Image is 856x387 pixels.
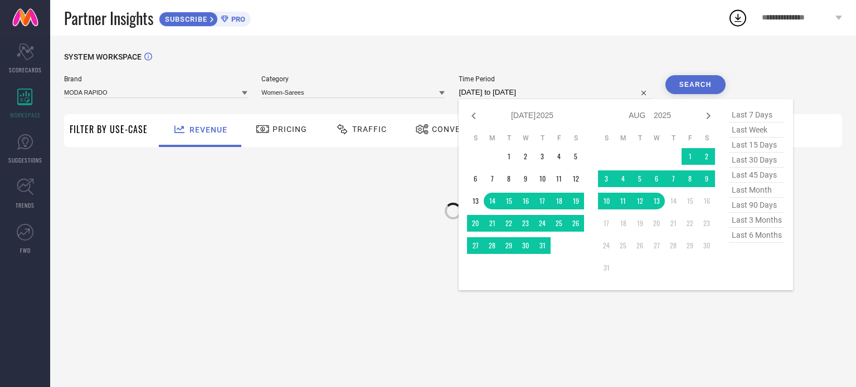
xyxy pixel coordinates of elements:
td: Sat Aug 30 2025 [698,237,715,254]
td: Mon Jul 28 2025 [484,237,500,254]
span: Conversion [432,125,486,134]
span: last 45 days [729,168,785,183]
td: Thu Jul 10 2025 [534,170,551,187]
button: Search [665,75,726,94]
td: Fri Jul 11 2025 [551,170,567,187]
th: Thursday [534,134,551,143]
td: Thu Jul 03 2025 [534,148,551,165]
span: Filter By Use-Case [70,123,148,136]
td: Sun Aug 10 2025 [598,193,615,209]
th: Wednesday [648,134,665,143]
td: Thu Aug 07 2025 [665,170,682,187]
td: Sun Jul 27 2025 [467,237,484,254]
td: Fri Jul 04 2025 [551,148,567,165]
td: Thu Aug 28 2025 [665,237,682,254]
span: last 90 days [729,198,785,213]
td: Sun Aug 17 2025 [598,215,615,232]
td: Thu Jul 24 2025 [534,215,551,232]
span: Partner Insights [64,7,153,30]
td: Sun Jul 13 2025 [467,193,484,209]
span: SUGGESTIONS [8,156,42,164]
span: last month [729,183,785,198]
td: Sun Aug 03 2025 [598,170,615,187]
th: Friday [682,134,698,143]
span: Category [261,75,445,83]
div: Next month [702,109,715,123]
span: SCORECARDS [9,66,42,74]
td: Mon Jul 07 2025 [484,170,500,187]
span: Pricing [273,125,307,134]
td: Tue Aug 12 2025 [631,193,648,209]
td: Wed Jul 30 2025 [517,237,534,254]
td: Tue Aug 19 2025 [631,215,648,232]
th: Friday [551,134,567,143]
td: Tue Jul 29 2025 [500,237,517,254]
td: Tue Jul 22 2025 [500,215,517,232]
td: Tue Aug 05 2025 [631,170,648,187]
span: FWD [20,246,31,254]
span: SYSTEM WORKSPACE [64,52,142,61]
td: Sat Jul 05 2025 [567,148,584,165]
span: TRENDS [16,201,35,209]
th: Sunday [467,134,484,143]
td: Mon Aug 25 2025 [615,237,631,254]
td: Tue Jul 08 2025 [500,170,517,187]
td: Wed Jul 23 2025 [517,215,534,232]
th: Wednesday [517,134,534,143]
td: Sat Aug 23 2025 [698,215,715,232]
td: Sat Aug 09 2025 [698,170,715,187]
span: SUBSCRIBE [159,15,210,23]
th: Tuesday [631,134,648,143]
td: Mon Jul 14 2025 [484,193,500,209]
td: Fri Aug 15 2025 [682,193,698,209]
td: Thu Aug 21 2025 [665,215,682,232]
th: Tuesday [500,134,517,143]
th: Saturday [567,134,584,143]
td: Sat Aug 16 2025 [698,193,715,209]
th: Monday [615,134,631,143]
span: Brand [64,75,247,83]
td: Wed Aug 06 2025 [648,170,665,187]
td: Sat Jul 12 2025 [567,170,584,187]
td: Sat Jul 19 2025 [567,193,584,209]
td: Sun Jul 20 2025 [467,215,484,232]
td: Fri Aug 29 2025 [682,237,698,254]
th: Sunday [598,134,615,143]
td: Sun Aug 31 2025 [598,259,615,276]
td: Thu Aug 14 2025 [665,193,682,209]
th: Monday [484,134,500,143]
td: Fri Aug 22 2025 [682,215,698,232]
td: Sun Jul 06 2025 [467,170,484,187]
td: Fri Aug 08 2025 [682,170,698,187]
th: Saturday [698,134,715,143]
td: Fri Jul 18 2025 [551,193,567,209]
a: SUBSCRIBEPRO [159,9,251,27]
td: Mon Aug 11 2025 [615,193,631,209]
td: Mon Jul 21 2025 [484,215,500,232]
span: last 6 months [729,228,785,243]
td: Fri Jul 25 2025 [551,215,567,232]
td: Mon Aug 04 2025 [615,170,631,187]
td: Thu Jul 17 2025 [534,193,551,209]
th: Thursday [665,134,682,143]
div: Previous month [467,109,480,123]
input: Select time period [459,86,651,99]
td: Thu Jul 31 2025 [534,237,551,254]
td: Tue Aug 26 2025 [631,237,648,254]
td: Tue Jul 01 2025 [500,148,517,165]
span: PRO [228,15,245,23]
span: Revenue [189,125,227,134]
td: Wed Aug 20 2025 [648,215,665,232]
td: Tue Jul 15 2025 [500,193,517,209]
td: Wed Aug 13 2025 [648,193,665,209]
td: Wed Jul 16 2025 [517,193,534,209]
span: last 15 days [729,138,785,153]
td: Wed Aug 27 2025 [648,237,665,254]
div: Open download list [728,8,748,28]
td: Wed Jul 02 2025 [517,148,534,165]
span: Traffic [352,125,387,134]
span: last 3 months [729,213,785,228]
span: last 7 days [729,107,785,123]
span: last 30 days [729,153,785,168]
span: last week [729,123,785,138]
